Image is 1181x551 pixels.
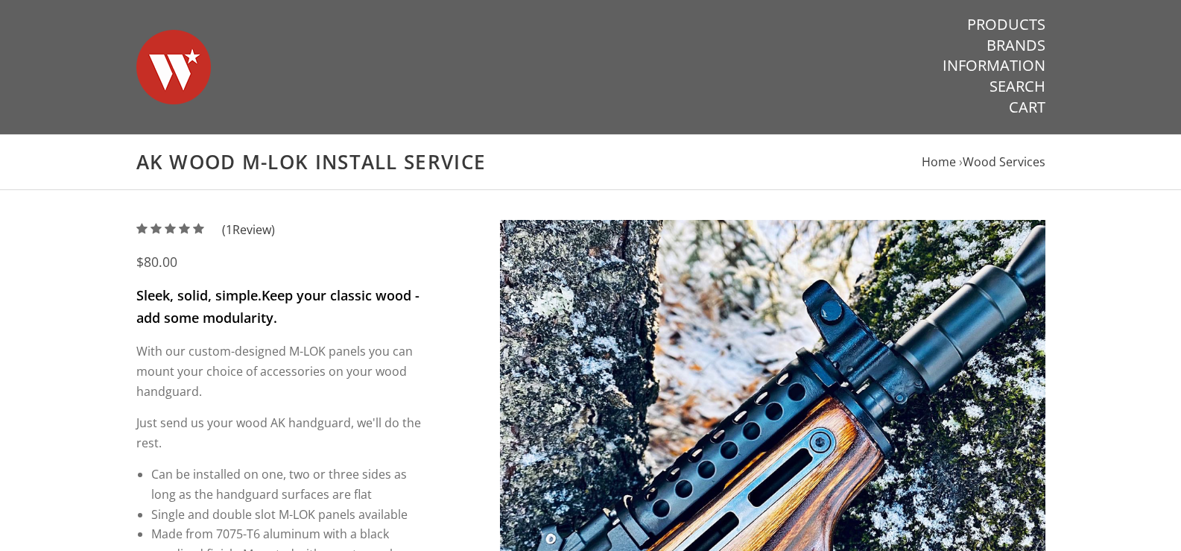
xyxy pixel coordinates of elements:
[136,221,275,238] a: (1Review)
[136,286,419,327] strong: Keep your classic wood - add some modularity.
[1009,98,1045,117] a: Cart
[151,465,422,504] li: Can be installed on one, two or three sides as long as the handguard surfaces are flat
[222,220,275,240] span: ( Review)
[136,413,422,453] p: Just send us your wood AK handguard, we'll do the rest.
[959,152,1045,172] li: ›
[963,154,1045,170] a: Wood Services
[136,286,262,304] strong: Sleek, solid, simple.
[922,154,956,170] a: Home
[136,341,422,401] p: With our custom-designed M-LOK panels you can mount your choice of accessories on your wood handg...
[151,505,422,525] li: Single and double slot M-LOK panels available
[987,36,1045,55] a: Brands
[226,221,232,238] span: 1
[136,15,211,119] img: Warsaw Wood Co.
[990,77,1045,96] a: Search
[136,150,1045,174] h1: AK Wood M-LOK Install Service
[967,15,1045,34] a: Products
[136,253,177,271] span: $80.00
[943,56,1045,75] a: Information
